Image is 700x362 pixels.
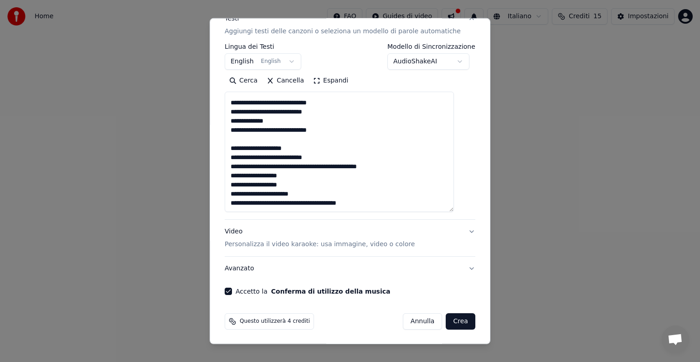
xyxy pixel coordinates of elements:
label: Lingua dei Testi [225,43,301,50]
div: Testi [225,14,239,23]
p: Aggiungi testi delle canzoni o seleziona un modello di parole automatiche [225,27,461,36]
label: Modello di Sincronizzazione [387,43,475,50]
button: Cerca [225,73,262,88]
button: Espandi [309,73,353,88]
button: TestiAggiungi testi delle canzoni o seleziona un modello di parole automatiche [225,7,475,43]
button: Annulla [403,313,443,330]
label: Accetto la [236,288,390,295]
button: VideoPersonalizza il video karaoke: usa immagine, video o colore [225,220,475,256]
div: TestiAggiungi testi delle canzoni o seleziona un modello di parole automatiche [225,43,475,219]
button: Avanzato [225,257,475,280]
p: Personalizza il video karaoke: usa immagine, video o colore [225,240,415,249]
button: Accetto la [271,288,391,295]
span: Questo utilizzerà 4 crediti [240,318,310,325]
button: Crea [446,313,475,330]
div: Video [225,227,415,249]
button: Cancella [262,73,309,88]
